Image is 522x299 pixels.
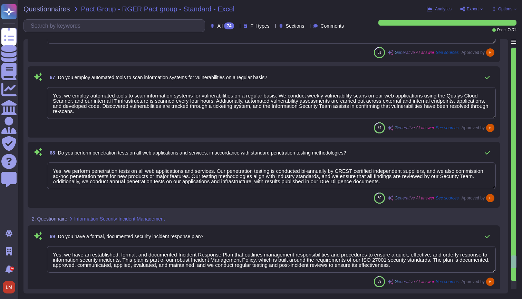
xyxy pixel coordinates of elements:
[462,196,485,200] span: Approved by
[436,280,459,284] span: See sources
[427,6,452,12] button: Analytics
[58,150,346,156] span: Do you perform penetration tests on all web applications and services, in accordance with standar...
[224,22,234,29] div: 74
[74,216,165,221] span: Information Security Incident Management
[377,196,381,200] span: 89
[436,196,459,200] span: See sources
[462,126,485,130] span: Approved by
[486,278,494,286] img: user
[320,24,344,28] span: Comments
[81,6,235,12] span: Pact Group - RGER Pact group - Standard - Excel
[47,150,55,155] span: 68
[250,24,269,28] span: Fill types
[1,280,20,295] button: user
[462,280,485,284] span: Approved by
[377,280,381,283] span: 89
[47,87,496,119] textarea: Yes, we employ automated tools to scan information systems for vulnerabilities on a regular basis...
[486,124,494,132] img: user
[436,50,459,55] span: See sources
[395,126,434,130] span: Generative AI answer
[47,234,55,239] span: 69
[286,24,304,28] span: Sections
[377,50,381,54] span: 81
[467,7,479,11] span: Export
[486,194,494,202] img: user
[436,126,459,130] span: See sources
[462,50,485,55] span: Approved by
[10,267,14,271] div: 9+
[498,7,512,11] span: Options
[27,20,205,32] input: Search by keywords
[47,246,496,273] textarea: Yes, we have an established, formal, and documented Incident Response Plan that outlines manageme...
[395,196,434,200] span: Generative AI answer
[486,48,494,57] img: user
[217,24,223,28] span: All
[395,280,434,284] span: Generative AI answer
[508,28,516,32] span: 74 / 74
[58,75,267,80] span: Do you employ automated tools to scan information systems for vulnerabilities on a regular basis?
[497,28,506,32] span: Done:
[47,162,496,189] textarea: Yes, we perform penetration tests on all web applications and services. Our penetration testing i...
[32,216,67,221] span: 2. Questionnaire
[47,75,55,80] span: 67
[377,126,381,130] span: 84
[3,281,15,293] img: user
[23,6,70,12] span: Questionnaires
[58,234,204,239] span: Do you have a formal, documented security incident response plan?
[395,50,434,55] span: Generative AI answer
[435,7,452,11] span: Analytics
